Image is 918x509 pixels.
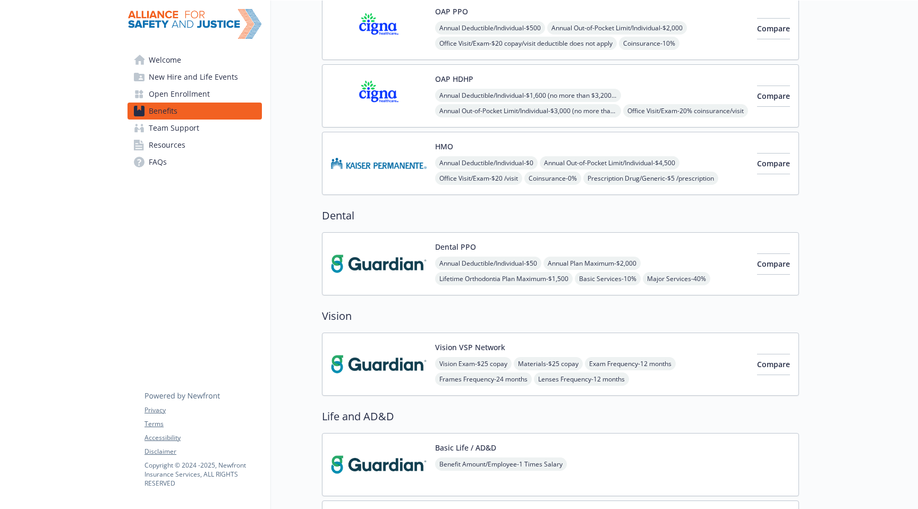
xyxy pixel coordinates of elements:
a: Benefits [127,103,262,120]
h2: Vision [322,308,799,324]
button: Compare [757,86,790,107]
span: Annual Out-of-Pocket Limit/Individual - $2,000 [547,21,687,35]
a: Terms [144,419,261,429]
span: Compare [757,259,790,269]
img: CIGNA carrier logo [331,73,427,118]
a: Accessibility [144,433,261,443]
img: Kaiser Permanente Insurance Company carrier logo [331,141,427,186]
button: Compare [757,18,790,39]
span: Team Support [149,120,199,137]
span: Compare [757,23,790,33]
span: Resources [149,137,185,154]
a: Welcome [127,52,262,69]
span: Basic Services - 10% [575,272,641,285]
button: Dental PPO [435,241,476,252]
span: Compare [757,91,790,101]
a: Privacy [144,405,261,415]
span: Annual Deductible/Individual - $1,600 (no more than $3,200 per individual - within a family) [435,89,621,102]
a: Open Enrollment [127,86,262,103]
span: Coinsurance - 0% [524,172,581,185]
img: CIGNA carrier logo [331,6,427,51]
img: Guardian carrier logo [331,442,427,487]
span: Office Visit/Exam - $20 /visit [435,172,522,185]
span: Compare [757,158,790,168]
span: Open Enrollment [149,86,210,103]
span: Coinsurance - 10% [619,37,679,50]
span: Lifetime Orthodontia Plan Maximum - $1,500 [435,272,573,285]
span: Annual Out-of-Pocket Limit/Individual - $3,000 (no more than $3,200 per individual - within a fam... [435,104,621,117]
span: Compare [757,359,790,369]
span: Annual Deductible/Individual - $0 [435,156,538,169]
span: Frames Frequency - 24 months [435,372,532,386]
button: HMO [435,141,453,152]
h2: Life and AD&D [322,409,799,425]
h2: Dental [322,208,799,224]
button: OAP PPO [435,6,468,17]
a: Resources [127,137,262,154]
img: Guardian carrier logo [331,342,427,387]
button: Compare [757,354,790,375]
span: Office Visit/Exam - $20 copay/visit deductible does not apply [435,37,617,50]
span: Materials - $25 copay [514,357,583,370]
button: Vision VSP Network [435,342,505,353]
p: Copyright © 2024 - 2025 , Newfront Insurance Services, ALL RIGHTS RESERVED [144,461,261,488]
button: Compare [757,253,790,275]
span: Major Services - 40% [643,272,710,285]
a: FAQs [127,154,262,171]
span: New Hire and Life Events [149,69,238,86]
span: Annual Deductible/Individual - $50 [435,257,541,270]
span: Office Visit/Exam - 20% coinsurance/visit [623,104,748,117]
span: Lenses Frequency - 12 months [534,372,629,386]
button: OAP HDHP [435,73,473,84]
span: Prescription Drug/Generic - $5 /prescription [583,172,718,185]
a: Team Support [127,120,262,137]
span: Exam Frequency - 12 months [585,357,676,370]
span: Benefits [149,103,177,120]
span: Annual Deductible/Individual - $500 [435,21,545,35]
a: New Hire and Life Events [127,69,262,86]
span: Annual Plan Maximum - $2,000 [543,257,641,270]
button: Basic Life / AD&D [435,442,496,453]
span: FAQs [149,154,167,171]
span: Annual Out-of-Pocket Limit/Individual - $4,500 [540,156,679,169]
span: Welcome [149,52,181,69]
span: Benefit Amount/Employee - 1 Times Salary [435,457,567,471]
button: Compare [757,153,790,174]
a: Disclaimer [144,447,261,456]
span: Vision Exam - $25 copay [435,357,512,370]
img: Guardian carrier logo [331,241,427,286]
